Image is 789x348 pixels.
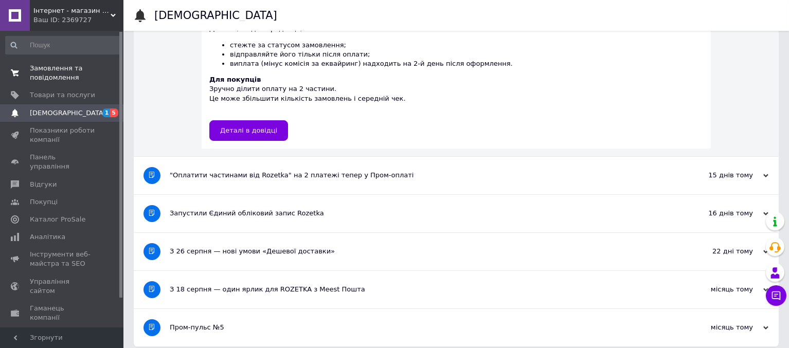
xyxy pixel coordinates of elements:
[209,15,703,68] div: Для вас, як для продавця, нічого не змінюється:
[154,9,277,22] h1: [DEMOGRAPHIC_DATA]
[230,50,703,59] li: відправляйте його тільки після оплати;
[30,232,65,242] span: Аналітика
[30,180,57,189] span: Відгуки
[30,153,95,171] span: Панель управління
[5,36,121,54] input: Пошук
[170,285,666,294] div: З 18 серпня — один ярлик для ROZETKA з Meest Пошта
[30,64,95,82] span: Замовлення та повідомлення
[230,41,703,50] li: стежте за статусом замовлення;
[30,197,58,207] span: Покупці
[666,209,768,218] div: 16 днів тому
[766,285,786,306] button: Чат з покупцем
[170,247,666,256] div: З 26 серпня — нові умови «Дешевої доставки»
[30,108,106,118] span: [DEMOGRAPHIC_DATA]
[30,126,95,144] span: Показники роботи компанії
[110,108,118,117] span: 5
[209,75,703,113] div: Зручно ділити оплату на 2 частини. Це може збільшити кількість замовлень і середній чек.
[102,108,111,117] span: 1
[30,304,95,322] span: Гаманець компанії
[170,209,666,218] div: Запустили Єдиний обліковий запис Rozetka
[666,247,768,256] div: 22 дні тому
[33,6,111,15] span: Інтернет - магазин дитячих розвиваючих іграшок "Розвивайко"
[666,323,768,332] div: місяць тому
[30,277,95,296] span: Управління сайтом
[30,90,95,100] span: Товари та послуги
[220,126,277,134] span: Деталі в довідці
[209,76,261,83] b: Для покупців
[666,171,768,180] div: 15 днів тому
[170,171,666,180] div: "Оплатити частинами від Rozetka" на 2 платежі тепер у Пром-оплаті
[30,215,85,224] span: Каталог ProSale
[170,323,666,332] div: Пром-пульс №5
[666,285,768,294] div: місяць тому
[33,15,123,25] div: Ваш ID: 2369727
[230,59,703,68] li: виплата (мінус комісія за еквайринг) надходить на 2-й день після оформлення.
[209,120,288,141] a: Деталі в довідці
[30,250,95,268] span: Інструменти веб-майстра та SEO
